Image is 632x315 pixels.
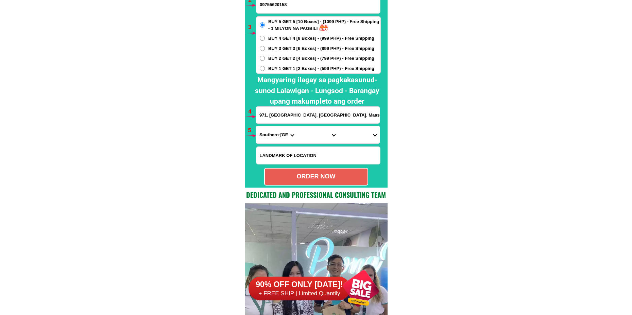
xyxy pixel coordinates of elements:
h6: 4 [248,107,256,116]
h6: 5 [248,126,256,135]
input: BUY 1 GET 1 [2 Boxes] - (599 PHP) - Free Shipping [260,66,265,71]
h2: Mangyaring ilagay sa pagkakasunud-sunod Lalawigan - Lungsod - Barangay upang makumpleto ang order [250,75,384,107]
input: BUY 3 GET 3 [6 Boxes] - (899 PHP) - Free Shipping [260,46,265,51]
input: BUY 4 GET 4 [8 Boxes] - (999 PHP) - Free Shipping [260,36,265,41]
span: BUY 5 GET 5 [10 Boxes] - (1099 PHP) - Free Shipping - 1 MILYON NA PAGBILI [268,18,380,32]
input: BUY 5 GET 5 [10 Boxes] - (1099 PHP) - Free Shipping - 1 MILYON NA PAGBILI [260,22,265,28]
h2: Dedicated and professional consulting team [245,190,388,200]
div: ORDER NOW [265,172,368,181]
h6: + FREE SHIP | Limited Quantily [249,290,351,297]
select: Select district [297,126,338,143]
span: BUY 2 GET 2 [4 Boxes] - (799 PHP) - Free Shipping [268,55,374,62]
h6: 3 [248,23,256,32]
input: Input address [256,107,380,123]
h6: 90% OFF ONLY [DATE]! [249,280,351,290]
input: BUY 2 GET 2 [4 Boxes] - (799 PHP) - Free Shipping [260,56,265,61]
select: Select commune [339,126,380,143]
span: BUY 1 GET 1 [2 Boxes] - (599 PHP) - Free Shipping [268,65,374,72]
input: Input LANDMARKOFLOCATION [256,147,380,164]
select: Select province [256,126,297,143]
span: BUY 4 GET 4 [8 Boxes] - (999 PHP) - Free Shipping [268,35,374,42]
span: BUY 3 GET 3 [6 Boxes] - (899 PHP) - Free Shipping [268,45,374,52]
